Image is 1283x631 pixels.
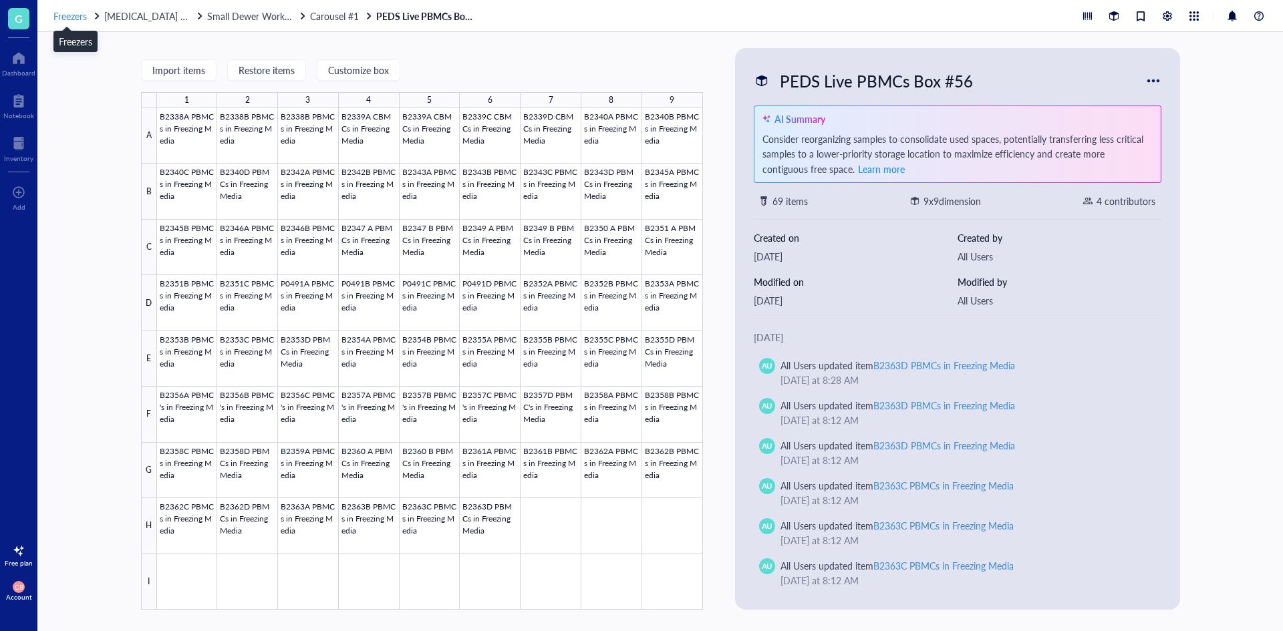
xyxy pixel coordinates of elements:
div: Inventory [4,154,33,162]
div: 9 x 9 dimension [923,194,981,208]
div: D [141,275,157,331]
a: AUAll Users updated itemB2363C PBMCs in Freezing Media[DATE] at 8:12 AM [754,473,1161,513]
div: G [141,443,157,498]
div: 4 contributors [1097,194,1155,208]
div: 1 [184,91,189,109]
div: 4 [366,91,371,109]
span: Restore items [239,65,295,75]
div: PEDS Live PBMCs Box #56 [774,67,979,95]
span: CB [15,583,23,591]
div: C [141,220,157,275]
div: Add [13,203,25,211]
span: Freezers [53,9,87,23]
div: All Users [958,293,1161,308]
div: A [141,108,157,164]
div: All Users updated item [780,438,1016,453]
a: AUAll Users updated itemB2363C PBMCs in Freezing Media[DATE] at 8:12 AM [754,553,1161,593]
span: Customize box [328,65,389,75]
a: AUAll Users updated itemB2363C PBMCs in Freezing Media[DATE] at 8:12 AM [754,513,1161,553]
div: [DATE] [754,249,958,264]
span: AU [762,401,772,412]
div: Dashboard [2,69,35,77]
a: Freezers [53,10,102,22]
div: [DATE] [754,330,1161,345]
a: Small Dewer Working StorageCarousel #1 [207,10,374,22]
a: AUAll Users updated itemB2363D PBMCs in Freezing Media[DATE] at 8:12 AM [754,393,1161,433]
a: PEDS Live PBMCs Box #56 [376,10,476,22]
span: Learn more [858,162,905,176]
div: B2363C PBMCs in Freezing Media [873,479,1014,492]
div: All Users [958,249,1161,264]
div: I [141,554,157,610]
span: AU [762,481,772,492]
span: Small Dewer Working Storage [207,9,331,23]
div: 7 [549,91,553,109]
div: AI Summary [774,112,825,126]
div: 69 items [772,194,808,208]
div: B2363C PBMCs in Freezing Media [873,519,1014,532]
div: Created on [754,230,958,245]
span: AU [762,561,772,572]
div: All Users updated item [780,478,1014,493]
a: Inventory [4,133,33,162]
div: B2363D PBMCs in Freezing Media [873,439,1015,452]
div: B2363C PBMCs in Freezing Media [873,559,1014,572]
div: Consider reorganizing samples to consolidate used spaces, potentially transferring less critical ... [762,132,1153,177]
div: 5 [427,91,432,109]
button: Restore items [227,59,306,81]
a: Notebook [3,90,34,120]
span: AU [762,441,772,452]
div: [DATE] at 8:12 AM [780,573,1145,588]
div: 9 [670,91,674,109]
div: B2363D PBMCs in Freezing Media [873,399,1015,412]
div: [DATE] [754,293,958,308]
div: All Users updated item [780,398,1016,413]
div: All Users updated item [780,358,1016,373]
div: Modified on [754,274,958,289]
a: AUAll Users updated itemB2363D PBMCs in Freezing Media[DATE] at 8:12 AM [754,433,1161,473]
a: [MEDICAL_DATA] Storage ([PERSON_NAME]/[PERSON_NAME]) [104,10,204,22]
div: Free plan [5,559,33,567]
div: All Users updated item [780,558,1014,573]
div: 2 [245,91,250,109]
div: E [141,331,157,387]
div: H [141,498,157,554]
div: Freezers [59,34,92,49]
span: AU [762,361,772,372]
div: Account [6,593,32,601]
div: [DATE] at 8:12 AM [780,493,1145,507]
span: AU [762,521,772,532]
div: Notebook [3,112,34,120]
div: B [141,164,157,219]
a: AUAll Users updated itemB2363D PBMCs in Freezing Media[DATE] at 8:28 AM [754,353,1161,393]
div: 8 [609,91,613,109]
div: All Users updated item [780,518,1014,533]
button: Import items [141,59,217,81]
div: F [141,387,157,442]
span: G [15,10,23,27]
div: [DATE] at 8:28 AM [780,373,1145,387]
div: [DATE] at 8:12 AM [780,533,1145,548]
div: Created by [958,230,1161,245]
div: [DATE] at 8:12 AM [780,413,1145,427]
span: Carousel #1 [310,9,359,23]
div: 6 [488,91,492,109]
a: Dashboard [2,47,35,77]
div: [DATE] at 8:12 AM [780,453,1145,467]
div: 3 [305,91,310,109]
span: [MEDICAL_DATA] Storage ([PERSON_NAME]/[PERSON_NAME]) [104,9,372,23]
span: Import items [152,65,205,75]
div: Modified by [958,274,1161,289]
div: B2363D PBMCs in Freezing Media [873,359,1015,372]
button: Learn more [857,161,905,177]
button: Customize box [317,59,400,81]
